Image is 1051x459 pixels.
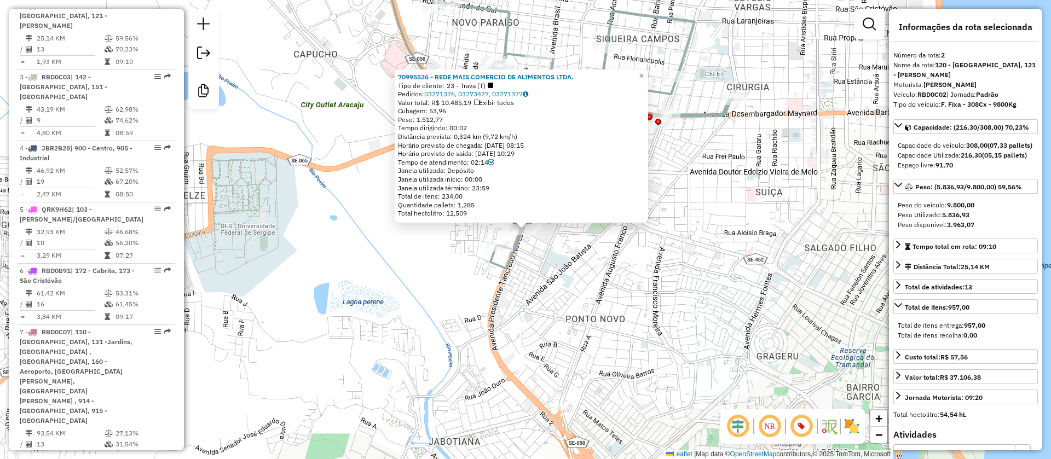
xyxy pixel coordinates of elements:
div: Horário previsto de saída: [DATE] 10:29 [398,149,645,158]
span: Capacidade: (216,30/308,00) 70,23% [914,123,1029,131]
span: Exibir número da rota [788,413,815,439]
td: 09:10 [115,56,170,67]
td: 4,80 KM [36,127,104,138]
td: 93,54 KM [36,428,104,439]
strong: R$ 37.106,38 [940,373,981,381]
td: 31,54% [115,439,170,450]
strong: 3.963,07 [947,220,974,229]
td: 2,47 KM [36,189,104,200]
span: RBD0C03 [42,73,71,81]
td: / [20,439,25,450]
div: Veículo: [893,90,1038,100]
div: Map data © contributors,© 2025 TomTom, Microsoft [663,450,893,459]
td: 19 [36,176,104,187]
i: % de utilização do peso [105,35,113,42]
em: Opções [154,267,161,274]
span: | 172 - Cabrita, 173 - São Cristóvão [20,266,135,284]
strong: 54,54 hL [940,410,966,419]
i: % de utilização do peso [105,290,113,297]
div: Tempo dirigindo: 00:02 [398,124,645,132]
span: RBD0C02 [42,2,71,10]
td: 59,56% [115,33,170,44]
div: Total hectolitro: [893,410,1038,420]
div: Peso disponível: [898,220,1033,230]
strong: 5.836,93 [942,211,969,219]
span: | 142 - [GEOGRAPHIC_DATA], 151 - [GEOGRAPHIC_DATA] [20,73,107,101]
span: 3 - [20,73,107,101]
i: Tempo total em rota [105,313,110,320]
a: Leaflet [666,450,692,458]
div: Total de itens recolha: [898,330,1033,340]
i: % de utilização da cubagem [105,46,113,53]
span: 6 - [20,266,135,284]
i: Total de Atividades [26,178,32,185]
div: Horário previsto de chegada: [DATE] 08:15 [398,141,645,150]
div: Distância Total: [905,262,990,272]
td: 56,20% [115,237,170,248]
div: Custo total: [905,352,968,362]
div: Janela utilizada: Depósito [398,166,645,175]
div: Tipo do veículo: [893,100,1038,109]
i: Tempo total em rota [105,252,110,259]
a: Close popup [635,69,648,83]
td: 62,98% [115,104,170,115]
em: Opções [154,73,161,80]
td: 61,45% [115,299,170,310]
a: Exibir filtros [858,13,880,35]
a: Zoom out [870,427,887,443]
img: Exibir/Ocultar setores [843,417,861,435]
span: Ocultar NR [757,413,783,439]
span: 5 - [20,205,143,223]
i: Total de Atividades [26,117,32,124]
i: Total de Atividades [26,301,32,307]
span: | 103 - [PERSON_NAME]/[GEOGRAPHIC_DATA] [20,205,143,223]
a: Exportar sessão [193,42,215,67]
a: Tempo total em rota: 09:10 [893,239,1038,253]
td: 25,14 KM [36,33,104,44]
i: % de utilização do peso [105,106,113,113]
div: Capacidade: (216,30/308,00) 70,23% [893,136,1038,175]
td: 08:50 [115,189,170,200]
div: Tipo de cliente: [398,82,645,90]
td: = [20,127,25,138]
a: Custo total:R$ 57,56 [893,349,1038,364]
td: 07:27 [115,250,170,261]
a: Distância Total:25,14 KM [893,259,1038,274]
strong: 9.800,00 [947,201,974,209]
div: Janela utilizada início: 00:00 [398,175,645,184]
strong: 957,00 [964,321,985,329]
a: Total de atividades:13 [893,279,1038,294]
div: Peso Utilizado: [898,210,1033,220]
div: Valor total: [905,373,981,382]
span: | 900 - Centro, 905 - Industrial [20,144,132,162]
td: 3,29 KM [36,250,104,261]
strong: 91,70 [935,161,953,169]
td: 9 [36,115,104,126]
i: Tempo total em rota [105,130,110,136]
span: Ocultar deslocamento [725,413,751,439]
i: % de utilização do peso [105,229,113,235]
td: 46,68% [115,226,170,237]
strong: R$ 57,56 [940,353,968,361]
span: Total de atividades: [905,283,972,291]
strong: (07,33 pallets) [988,141,1032,149]
td: 74,62% [115,115,170,126]
td: 67,20% [115,176,170,187]
strong: [PERSON_NAME] [923,80,977,89]
td: 13 [36,439,104,450]
a: Jornada Motorista: 09:20 [893,390,1038,404]
i: % de utilização da cubagem [105,240,113,246]
em: Rota exportada [164,206,171,212]
td: 61,42 KM [36,288,104,299]
i: Tempo total em rota [105,59,110,65]
span: QRK9H62 [42,205,72,213]
strong: 308,00 [966,141,988,149]
span: Peso do veículo: [898,201,974,209]
span: | [694,450,696,458]
i: Distância Total [26,229,32,235]
span: 23 - Trava (T) [447,82,493,90]
strong: Padrão [976,90,998,98]
i: Distância Total [26,35,32,42]
span: × [639,71,644,80]
span: Peso: (5.836,93/9.800,00) 59,56% [915,183,1022,191]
